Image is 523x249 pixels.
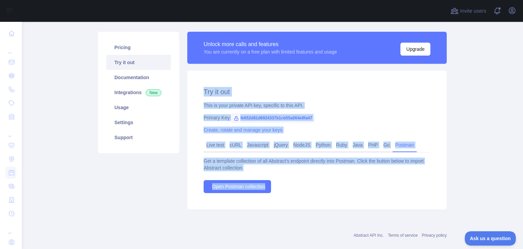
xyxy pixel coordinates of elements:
a: Live test [204,140,227,150]
a: Usage [106,100,171,115]
a: PHP [365,140,381,150]
a: Go [381,140,393,150]
div: Get a template collection of all Abstract's endpoint directly into Postman. Click the button belo... [204,158,430,171]
div: ... [5,124,16,138]
div: This is your private API key, specific to this API. [204,102,430,109]
a: Java [350,140,366,150]
a: Settings [106,115,171,130]
a: Support [106,130,171,145]
div: ... [5,221,16,235]
span: Open Postman collection [212,183,265,190]
div: Primary Key: [204,114,430,121]
a: cURL [227,140,244,150]
a: jQuery [271,140,290,150]
a: Postman [393,140,417,150]
a: Terms of service [388,233,417,238]
button: Invite users [449,5,488,16]
a: Integrations New [106,85,171,100]
button: Upgrade [400,43,430,56]
a: Create, rotate and manage your keys [204,127,282,133]
div: Unlock more calls and features [204,40,337,48]
span: New [146,89,161,96]
a: Abstract API Inc. [354,233,384,238]
a: Javascript [244,140,271,150]
span: fe652d81d6924337b1cb55a064e9fa47 [231,113,315,123]
a: Documentation [106,70,171,85]
iframe: Toggle Customer Support [465,231,516,246]
a: Pricing [106,40,171,55]
a: Try it out [106,55,171,70]
span: Invite users [460,7,486,15]
a: Ruby [333,140,350,150]
a: Privacy policy [422,233,447,238]
a: Python [313,140,333,150]
h2: Try it out [204,87,430,97]
div: You are currently on a free plan with limited features and usage [204,48,337,55]
a: NodeJS [290,140,313,150]
div: ... [5,41,16,55]
a: Open Postman collection [204,180,271,193]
